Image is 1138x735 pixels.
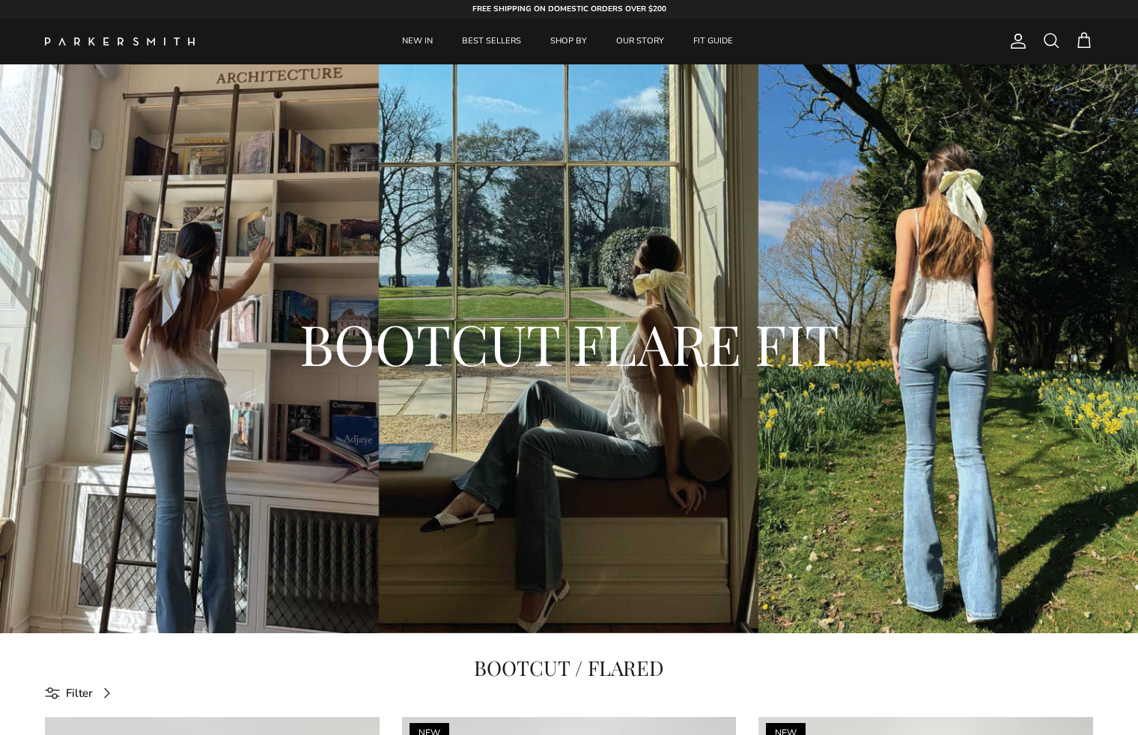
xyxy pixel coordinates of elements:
span: Filter [66,684,93,702]
div: Primary [223,19,912,64]
a: OUR STORY [603,19,678,64]
a: NEW IN [389,19,446,64]
img: Parker Smith [45,37,195,46]
a: SHOP BY [537,19,600,64]
a: Account [1003,32,1027,50]
a: BEST SELLERS [448,19,535,64]
strong: FREE SHIPPING ON DOMESTIC ORDERS OVER $200 [472,4,666,14]
a: Filter [45,676,121,710]
h2: BOOTCUT FLARE FIT [82,308,1056,379]
a: FIT GUIDE [680,19,746,64]
h1: BOOTCUT / FLARED [60,656,1078,680]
